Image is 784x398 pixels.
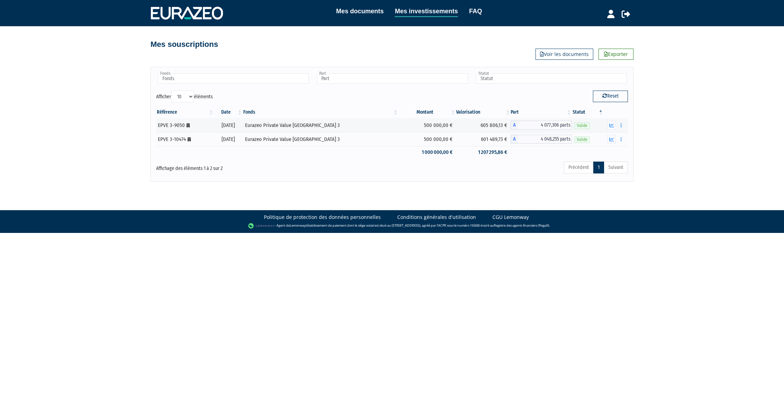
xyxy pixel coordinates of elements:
a: Mes documents [336,6,384,16]
a: Conditions générales d'utilisation [397,214,476,221]
td: 500 000,00 € [399,132,456,146]
div: Affichage des éléments 1 à 2 sur 2 [156,161,346,172]
div: A - Eurazeo Private Value Europe 3 [511,121,572,130]
th: Fonds: activer pour trier la colonne par ordre croissant [243,106,399,118]
div: Eurazeo Private Value [GEOGRAPHIC_DATA] 3 [245,122,396,129]
div: EPVE 3-9050 [158,122,212,129]
a: Exporter [598,49,633,60]
th: Statut : activer pour trier la colonne par ordre d&eacute;croissant [572,106,604,118]
div: Eurazeo Private Value [GEOGRAPHIC_DATA] 3 [245,136,396,143]
a: FAQ [469,6,482,16]
span: Valide [574,122,590,129]
th: Part: activer pour trier la colonne par ordre croissant [511,106,572,118]
button: Reset [593,91,628,102]
span: A [511,135,518,144]
div: - Agent de (établissement de paiement dont le siège social est situé au [STREET_ADDRESS], agréé p... [7,222,777,229]
img: 1732889491-logotype_eurazeo_blanc_rvb.png [151,7,223,19]
th: Montant: activer pour trier la colonne par ordre croissant [399,106,456,118]
td: 500 000,00 € [399,118,456,132]
td: 605 806,13 € [456,118,511,132]
a: CGU Lemonway [492,214,529,221]
th: Date: activer pour trier la colonne par ordre croissant [214,106,243,118]
td: 1 000 000,00 € [399,146,456,158]
span: Valide [574,136,590,143]
td: 601 489,73 € [456,132,511,146]
a: Précédent [564,162,594,173]
a: Registre des agents financiers (Regafi) [494,223,549,228]
span: 4 048,255 parts [518,135,572,144]
a: Voir les documents [535,49,593,60]
a: 1 [593,162,604,173]
span: A [511,121,518,130]
img: logo-lemonway.png [248,222,275,229]
i: [Français] Personne morale [187,123,190,128]
th: Référence : activer pour trier la colonne par ordre croissant [156,106,214,118]
th: Valorisation: activer pour trier la colonne par ordre croissant [456,106,511,118]
select: Afficheréléments [171,91,194,102]
a: Mes investissements [395,6,458,17]
i: [Français] Personne morale [188,137,191,142]
div: A - Eurazeo Private Value Europe 3 [511,135,572,144]
td: 1 207 295,86 € [456,146,511,158]
h4: Mes souscriptions [150,40,218,49]
div: EPVE 3-10474 [158,136,212,143]
a: Lemonway [290,223,306,228]
div: [DATE] [217,136,240,143]
a: Politique de protection des données personnelles [264,214,381,221]
a: Suivant [604,162,628,173]
div: [DATE] [217,122,240,129]
span: 4 077,306 parts [518,121,572,130]
label: Afficher éléments [156,91,213,102]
